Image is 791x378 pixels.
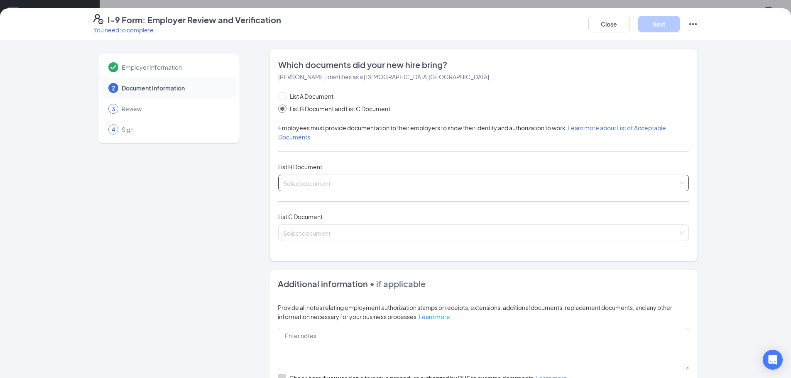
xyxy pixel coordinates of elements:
span: Which documents did your new hire bring? [278,59,689,71]
a: Learn more [419,313,450,320]
span: Review [122,105,228,113]
h4: I-9 Form: Employer Review and Verification [108,14,281,26]
button: Close [588,16,630,32]
div: Open Intercom Messenger [763,350,783,370]
span: Sign [122,125,228,134]
span: List A Document [287,92,337,101]
span: List B Document [278,163,322,171]
span: Employees must provide documentation to their employers to show their identity and authorization ... [278,124,666,141]
span: Additional information [278,278,368,289]
p: You need to complete [93,26,281,34]
span: Employer Information [122,63,228,71]
span: List B Document and List C Document [287,104,394,113]
span: List C Document [278,213,323,220]
span: 3 [112,105,115,113]
button: Next [638,16,680,32]
svg: FormI9EVerifyIcon [93,14,103,24]
span: Provide all notes relating employment authorization stamps or receipts, extensions, additional do... [278,304,672,320]
span: Document Information [122,84,228,92]
span: 2 [112,84,115,92]
span: [PERSON_NAME] identifies as a [DEMOGRAPHIC_DATA][GEOGRAPHIC_DATA] [278,73,489,80]
svg: Ellipses [688,19,698,29]
span: 4 [112,125,115,134]
span: • if applicable [368,278,426,289]
svg: Checkmark [108,62,118,72]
